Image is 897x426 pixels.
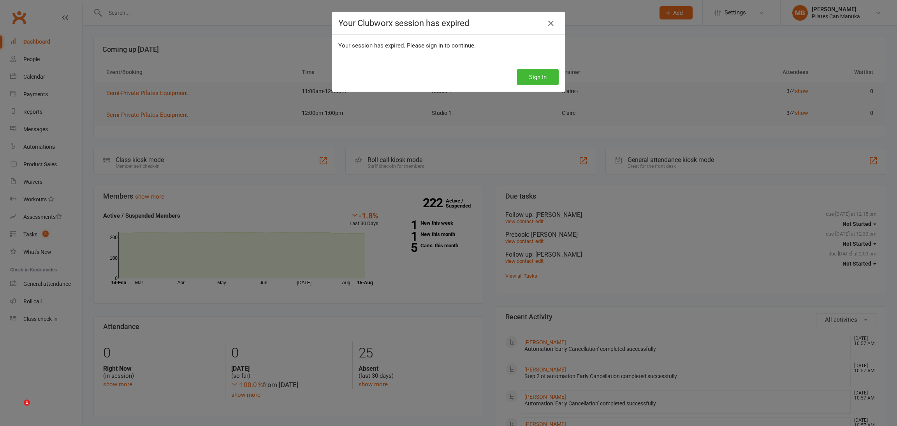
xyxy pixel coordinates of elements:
a: Close [545,17,557,30]
iframe: Intercom live chat [8,400,26,418]
span: Your session has expired. Please sign in to continue. [338,42,476,49]
h4: Your Clubworx session has expired [338,18,559,28]
button: Sign In [517,69,559,85]
span: 1 [24,400,30,406]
